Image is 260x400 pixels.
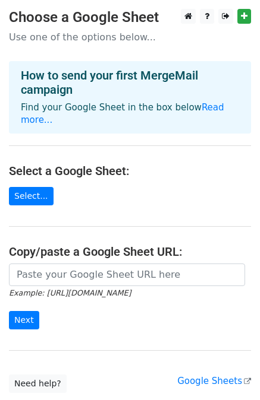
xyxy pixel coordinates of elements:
[9,264,245,286] input: Paste your Google Sheet URL here
[9,288,131,297] small: Example: [URL][DOMAIN_NAME]
[21,101,239,126] p: Find your Google Sheet in the box below
[9,31,251,43] p: Use one of the options below...
[9,245,251,259] h4: Copy/paste a Google Sheet URL:
[21,68,239,97] h4: How to send your first MergeMail campaign
[9,164,251,178] h4: Select a Google Sheet:
[9,374,67,393] a: Need help?
[201,343,260,400] iframe: Chat Widget
[9,9,251,26] h3: Choose a Google Sheet
[9,311,39,329] input: Next
[9,187,54,205] a: Select...
[21,102,224,125] a: Read more...
[177,376,251,386] a: Google Sheets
